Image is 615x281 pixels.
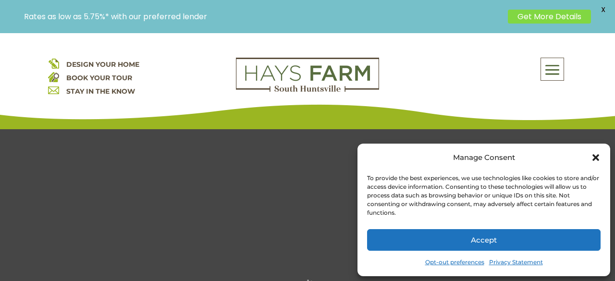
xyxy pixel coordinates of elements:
[66,73,132,82] a: BOOK YOUR TOUR
[48,71,59,82] img: book your home tour
[489,256,543,269] a: Privacy Statement
[236,58,379,92] img: Logo
[236,86,379,94] a: hays farm homes huntsville development
[508,10,591,24] a: Get More Details
[367,229,601,251] button: Accept
[596,2,610,17] span: X
[66,87,135,96] a: STAY IN THE KNOW
[453,151,515,164] div: Manage Consent
[425,256,484,269] a: Opt-out preferences
[66,60,139,69] a: DESIGN YOUR HOME
[367,174,600,217] div: To provide the best experiences, we use technologies like cookies to store and/or access device i...
[591,153,601,162] div: Close dialog
[48,58,59,69] img: design your home
[24,12,503,21] p: Rates as low as 5.75%* with our preferred lender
